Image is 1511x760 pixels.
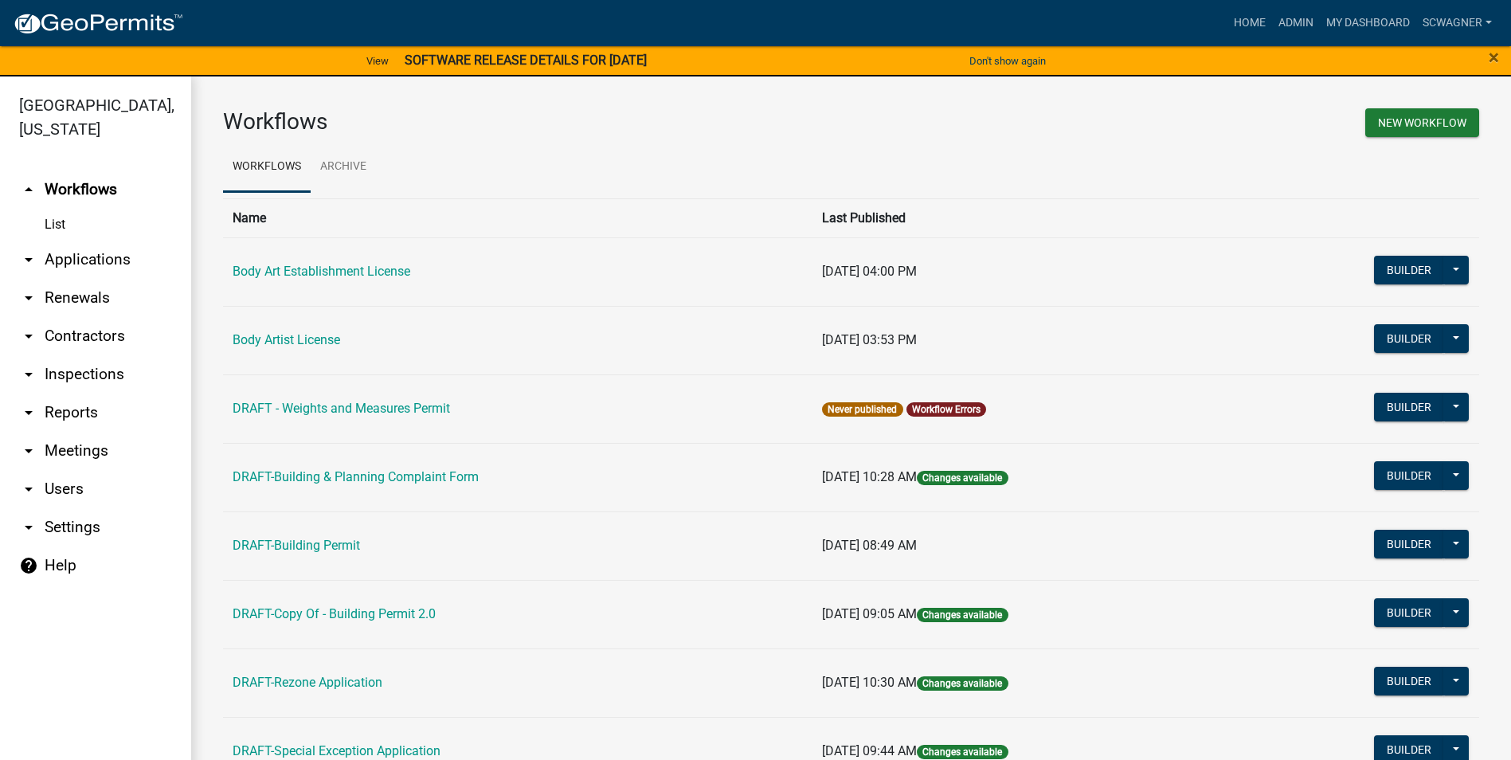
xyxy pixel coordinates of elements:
a: DRAFT-Building & Planning Complaint Form [233,469,479,484]
i: arrow_drop_down [19,480,38,499]
span: × [1489,46,1499,69]
button: Don't show again [963,48,1052,74]
a: My Dashboard [1320,8,1416,38]
span: Changes available [917,471,1008,485]
i: arrow_drop_up [19,180,38,199]
span: [DATE] 09:05 AM [822,606,917,621]
button: New Workflow [1365,108,1479,137]
i: arrow_drop_down [19,365,38,384]
strong: SOFTWARE RELEASE DETAILS FOR [DATE] [405,53,647,68]
i: help [19,556,38,575]
a: Workflow Errors [912,404,981,415]
th: Name [223,198,812,237]
a: DRAFT-Special Exception Application [233,743,440,758]
span: [DATE] 08:49 AM [822,538,917,553]
a: scwagner [1416,8,1498,38]
span: [DATE] 03:53 PM [822,332,917,347]
span: [DATE] 10:28 AM [822,469,917,484]
i: arrow_drop_down [19,327,38,346]
h3: Workflows [223,108,840,135]
button: Builder [1374,461,1444,490]
i: arrow_drop_down [19,403,38,422]
button: Builder [1374,256,1444,284]
a: Workflows [223,142,311,193]
a: Archive [311,142,376,193]
a: Body Art Establishment License [233,264,410,279]
i: arrow_drop_down [19,288,38,308]
i: arrow_drop_down [19,441,38,460]
button: Builder [1374,393,1444,421]
a: Body Artist License [233,332,340,347]
button: Close [1489,48,1499,67]
a: DRAFT-Building Permit [233,538,360,553]
a: View [360,48,395,74]
span: Changes available [917,676,1008,691]
a: DRAFT - Weights and Measures Permit [233,401,450,416]
a: Admin [1272,8,1320,38]
span: [DATE] 09:44 AM [822,743,917,758]
span: [DATE] 04:00 PM [822,264,917,279]
span: Changes available [917,745,1008,759]
i: arrow_drop_down [19,250,38,269]
a: Home [1227,8,1272,38]
i: arrow_drop_down [19,518,38,537]
span: [DATE] 10:30 AM [822,675,917,690]
a: DRAFT-Rezone Application [233,675,382,690]
button: Builder [1374,667,1444,695]
button: Builder [1374,530,1444,558]
button: Builder [1374,598,1444,627]
span: Changes available [917,608,1008,622]
th: Last Published [812,198,1239,237]
span: Never published [822,402,902,417]
button: Builder [1374,324,1444,353]
a: DRAFT-Copy Of - Building Permit 2.0 [233,606,436,621]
